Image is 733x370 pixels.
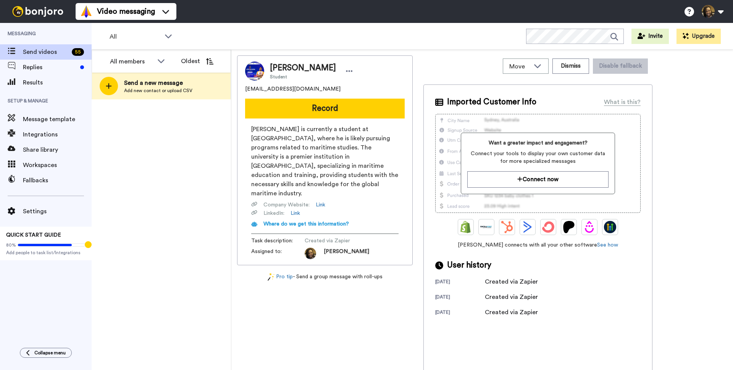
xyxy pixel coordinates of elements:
[251,237,305,245] span: Task description :
[85,241,92,248] div: Tooltip anchor
[501,221,513,233] img: Hubspot
[597,242,618,248] a: See how
[467,150,608,165] span: Connect your tools to display your own customer data for more specialized messages
[542,221,554,233] img: ConvertKit
[604,221,616,233] img: GoHighLevel
[324,248,369,259] span: [PERSON_NAME]
[23,145,92,154] span: Share library
[305,237,377,245] span: Created via Zapier
[23,63,77,72] span: Replies
[268,273,274,281] img: magic-wand.svg
[593,58,648,74] button: Disable fallback
[447,260,491,271] span: User history
[305,248,316,259] img: ACg8ocJE5Uraz61bcHa36AdWwJTeO_LDPOXCjjSOJ9PocmjUJMRKBvQ=s96-c
[23,78,92,87] span: Results
[34,350,66,356] span: Collapse menu
[631,29,669,44] button: Invite
[583,221,596,233] img: Drip
[80,5,92,18] img: vm-color.svg
[245,85,341,93] span: [EMAIL_ADDRESS][DOMAIN_NAME]
[435,241,641,249] span: [PERSON_NAME] connects with all your other software
[467,171,608,188] button: Connect now
[467,139,608,147] span: Want a greater impact and engagement?
[552,58,589,74] button: Dismiss
[480,221,492,233] img: Ontraport
[485,292,538,302] div: Created via Zapier
[9,6,66,17] img: bj-logo-header-white.svg
[110,57,153,66] div: All members
[435,279,485,286] div: [DATE]
[23,130,92,139] span: Integrations
[110,32,161,41] span: All
[124,78,192,88] span: Send a new message
[485,308,538,317] div: Created via Zapier
[435,294,485,302] div: [DATE]
[23,207,92,216] span: Settings
[316,201,325,209] a: Link
[245,99,405,118] button: Record
[268,273,293,281] a: Pro tip
[563,221,575,233] img: Patreon
[485,277,538,286] div: Created via Zapier
[263,209,284,217] span: LinkedIn :
[124,88,192,94] span: Add new contact or upload CSV
[23,115,92,124] span: Message template
[20,348,72,358] button: Collapse menu
[6,232,61,238] span: QUICK START GUIDE
[270,74,336,80] span: Student
[23,176,92,185] span: Fallbacks
[245,62,264,81] img: Image of Israel Agbanyo
[175,54,219,69] button: Oldest
[521,221,534,233] img: ActiveCampaign
[251,248,305,259] span: Assigned to:
[6,242,16,248] span: 80%
[6,250,86,256] span: Add people to task list/Integrations
[251,125,399,198] span: [PERSON_NAME] is currently a student at [GEOGRAPHIC_DATA], where he is likely pursuing programs r...
[270,62,336,74] span: [PERSON_NAME]
[460,221,472,233] img: Shopify
[435,309,485,317] div: [DATE]
[263,221,349,227] span: Where do we get this information?
[237,273,413,281] div: - Send a group message with roll-ups
[23,47,69,57] span: Send videos
[263,201,310,209] span: Company Website :
[291,209,300,217] a: Link
[72,48,84,56] div: 55
[676,29,721,44] button: Upgrade
[97,6,155,17] span: Video messaging
[509,62,530,71] span: Move
[23,161,92,170] span: Workspaces
[447,96,536,108] span: Imported Customer Info
[604,97,641,107] div: What is this?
